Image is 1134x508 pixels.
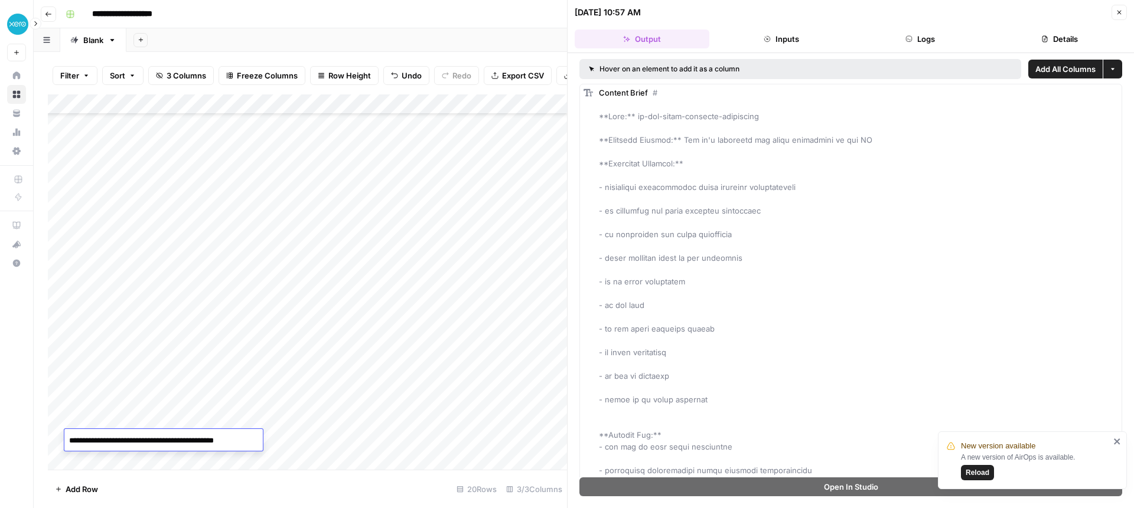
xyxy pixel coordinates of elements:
a: Your Data [7,104,26,123]
span: New version available [961,440,1035,452]
button: What's new? [7,235,26,254]
button: Inputs [714,30,849,48]
button: Undo [383,66,429,85]
button: Filter [53,66,97,85]
span: Sort [110,70,125,81]
span: Add Row [66,483,98,495]
img: XeroOps Logo [7,14,28,35]
button: Add Row [48,480,105,499]
button: Row Height [310,66,379,85]
div: [DATE] 10:57 AM [575,6,641,18]
button: Details [992,30,1127,48]
button: Help + Support [7,254,26,273]
span: Undo [402,70,422,81]
a: Usage [7,123,26,142]
button: Output [575,30,709,48]
span: Reload [966,467,989,478]
button: Export CSV [484,66,552,85]
a: Browse [7,85,26,104]
button: 3 Columns [148,66,214,85]
button: Open In Studio [579,477,1122,496]
button: Workspace: XeroOps [7,9,26,39]
span: Content Brief [599,88,648,97]
button: Reload [961,465,994,480]
div: Blank [83,34,103,46]
button: Add All Columns [1028,60,1103,78]
a: AirOps Academy [7,216,26,235]
div: 20 Rows [452,480,501,499]
a: Blank [60,28,126,52]
button: Freeze Columns [219,66,305,85]
a: Settings [7,142,26,160]
span: Add All Columns [1035,63,1096,75]
button: Sort [102,66,144,85]
div: 3/3 Columns [501,480,567,499]
div: Hover on an element to add it as a column [589,64,876,74]
span: Export CSV [502,70,544,81]
span: Freeze Columns [237,70,298,81]
span: Open In Studio [824,481,878,493]
div: A new version of AirOps is available. [961,452,1110,480]
a: Home [7,66,26,85]
span: 3 Columns [167,70,206,81]
button: Logs [853,30,988,48]
button: close [1113,437,1122,446]
button: Redo [434,66,479,85]
span: Row Height [328,70,371,81]
div: What's new? [8,235,25,253]
span: Redo [452,70,471,81]
span: Filter [60,70,79,81]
